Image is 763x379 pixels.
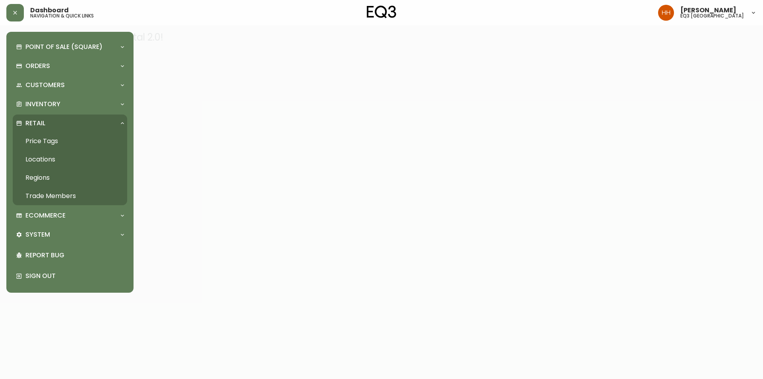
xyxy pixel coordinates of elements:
[13,245,127,266] div: Report Bug
[680,7,736,14] span: [PERSON_NAME]
[25,43,103,51] p: Point of Sale (Square)
[25,62,50,70] p: Orders
[13,95,127,113] div: Inventory
[680,14,744,18] h5: eq3 [GEOGRAPHIC_DATA]
[25,119,45,128] p: Retail
[13,150,127,169] a: Locations
[13,187,127,205] a: Trade Members
[13,38,127,56] div: Point of Sale (Square)
[13,115,127,132] div: Retail
[25,251,124,260] p: Report Bug
[13,207,127,224] div: Ecommerce
[13,57,127,75] div: Orders
[367,6,396,18] img: logo
[30,14,94,18] h5: navigation & quick links
[25,81,65,89] p: Customers
[13,169,127,187] a: Regions
[13,226,127,243] div: System
[30,7,69,14] span: Dashboard
[25,211,66,220] p: Ecommerce
[25,272,124,280] p: Sign Out
[13,76,127,94] div: Customers
[25,230,50,239] p: System
[25,100,60,109] p: Inventory
[13,132,127,150] a: Price Tags
[13,266,127,286] div: Sign Out
[658,5,674,21] img: 6b766095664b4c6b511bd6e414aa3971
